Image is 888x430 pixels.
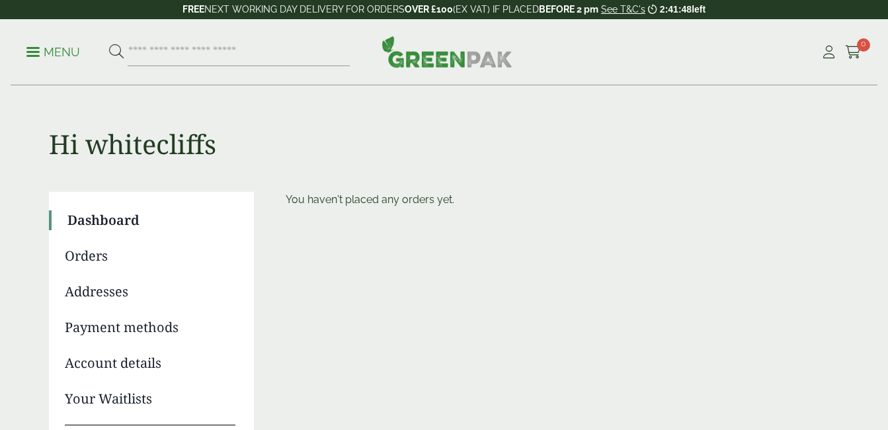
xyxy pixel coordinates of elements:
span: left [692,4,706,15]
a: Addresses [65,282,235,302]
strong: FREE [182,4,204,15]
p: You haven't placed any orders yet. [286,192,840,208]
i: Cart [845,46,862,59]
p: Menu [26,44,80,60]
span: 0 [857,38,870,52]
a: See T&C's [601,4,645,15]
span: 2:41:48 [660,4,692,15]
img: GreenPak Supplies [382,36,512,67]
a: Menu [26,44,80,58]
a: Your Waitlists [65,389,235,409]
strong: BEFORE 2 pm [539,4,598,15]
a: Orders [65,246,235,266]
h1: Hi whitecliffs [49,86,840,160]
a: Payment methods [65,318,235,337]
strong: OVER £100 [405,4,453,15]
a: 0 [845,42,862,62]
a: Account details [65,353,235,373]
i: My Account [821,46,837,59]
a: Dashboard [67,210,235,230]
